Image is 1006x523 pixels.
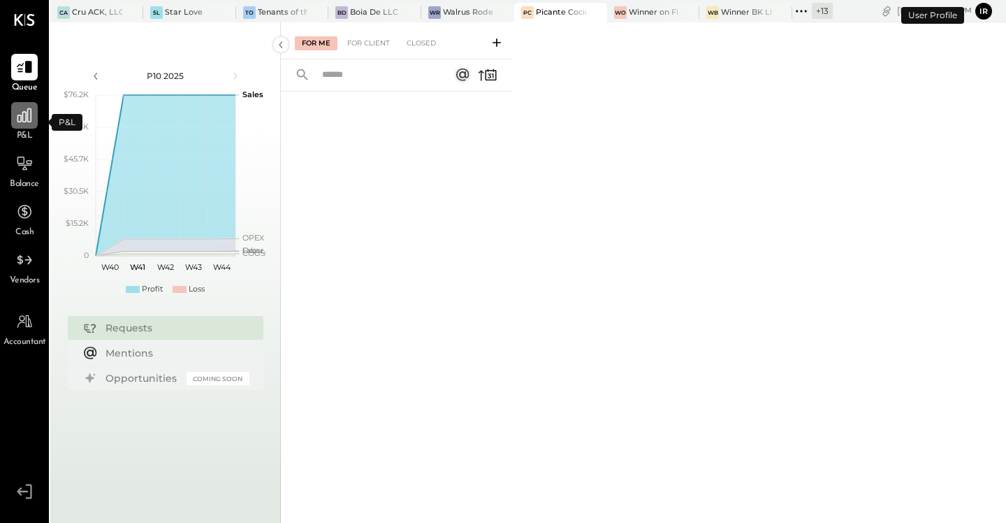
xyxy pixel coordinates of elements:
[130,262,145,272] text: W41
[66,218,89,228] text: $15.2K
[880,3,894,18] div: copy link
[1,102,48,143] a: P&L
[1,150,48,191] a: Balance
[3,336,46,349] span: Accountant
[901,7,964,24] div: User Profile
[10,178,39,191] span: Balance
[157,262,174,272] text: W42
[84,250,89,260] text: 0
[105,321,242,335] div: Requests
[105,371,180,385] div: Opportunities
[1,199,48,239] a: Cash
[101,262,118,272] text: W40
[1,308,48,349] a: Accountant
[629,7,679,18] div: Winner on Fifth LLC
[242,233,265,243] text: OPEX
[15,227,34,239] span: Cash
[400,36,443,50] div: Closed
[536,7,586,18] div: Picante Cocina Mexicana Rest
[52,114,82,131] div: P&L
[812,3,833,19] div: + 13
[258,7,308,18] div: Tenants of the Trees
[17,130,33,143] span: P&L
[150,6,163,19] div: SL
[189,284,205,295] div: Loss
[428,6,441,19] div: WR
[72,7,122,18] div: Cru ACK, LLC
[242,245,266,255] text: Occu...
[10,275,40,287] span: Vendors
[64,89,89,99] text: $76.2K
[64,186,89,196] text: $30.5K
[12,82,38,94] span: Queue
[443,7,493,18] div: Walrus Rodeo
[212,262,231,272] text: W44
[242,89,263,99] text: Sales
[930,4,958,17] span: 10 : 26
[960,6,972,15] span: pm
[1,247,48,287] a: Vendors
[62,122,89,131] text: $60.9K
[105,346,242,360] div: Mentions
[64,154,89,164] text: $45.7K
[614,6,627,19] div: Wo
[340,36,397,50] div: For Client
[897,4,972,17] div: [DATE]
[165,7,203,18] div: Star Love
[187,372,249,385] div: Coming Soon
[106,70,225,82] div: P10 2025
[185,262,202,272] text: W43
[521,6,534,19] div: PC
[350,7,398,18] div: Boia De LLC
[1,54,48,94] a: Queue
[142,284,163,295] div: Profit
[242,245,263,255] text: Labor
[335,6,348,19] div: BD
[721,7,771,18] div: Winner BK LLC
[706,6,719,19] div: WB
[57,6,70,19] div: CA
[243,6,256,19] div: To
[975,3,992,20] button: Ir
[242,248,265,258] text: COGS
[295,36,337,50] div: For Me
